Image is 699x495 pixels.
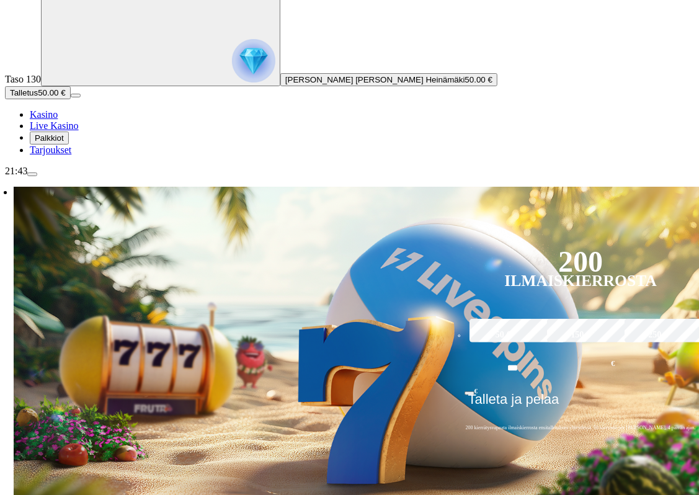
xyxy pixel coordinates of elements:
[280,73,497,86] button: [PERSON_NAME] [PERSON_NAME] Heinämäki50.00 €
[465,391,697,417] button: Talleta ja pelaa
[30,120,79,131] a: poker-chip iconLive Kasino
[474,387,478,395] span: €
[621,317,695,353] label: 250 €
[5,86,71,99] button: Talletusplus icon50.00 €
[27,172,37,176] button: menu
[505,274,657,288] div: Ilmaiskierrosta
[30,109,58,120] span: Kasino
[30,145,71,155] a: gift-inverted iconTarjoukset
[5,74,41,84] span: Taso 130
[285,75,465,84] span: [PERSON_NAME] [PERSON_NAME] Heinämäki
[465,424,697,431] span: 200 kierrätysvapaata ilmaiskierrosta ensitalletuksen yhteydessä. 50 kierrosta per [PERSON_NAME], ...
[558,254,603,269] div: 200
[611,358,615,370] span: €
[30,132,69,145] button: reward iconPalkkiot
[30,120,79,131] span: Live Kasino
[71,94,81,97] button: menu
[30,109,58,120] a: diamond iconKasino
[544,317,618,353] label: 150 €
[5,166,27,176] span: 21:43
[465,75,492,84] span: 50.00 €
[468,391,559,416] span: Talleta ja pelaa
[466,317,540,353] label: 50 €
[30,145,71,155] span: Tarjoukset
[232,39,275,82] img: reward progress
[38,88,65,97] span: 50.00 €
[35,133,64,143] span: Palkkiot
[10,88,38,97] span: Talletus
